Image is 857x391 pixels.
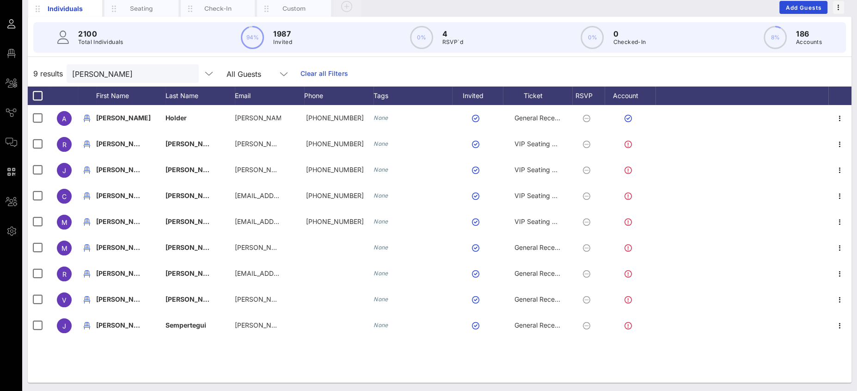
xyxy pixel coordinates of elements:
div: All Guests [226,70,261,78]
span: [PERSON_NAME] [165,295,220,303]
span: C [62,192,67,200]
span: [PERSON_NAME] [165,269,220,277]
button: Add Guests [779,1,827,14]
span: [PERSON_NAME][EMAIL_ADDRESS][PERSON_NAME][DOMAIN_NAME] [235,295,453,303]
div: Last Name [165,87,235,105]
p: Total Individuals [78,37,123,47]
div: Account [605,87,655,105]
span: General Reception [514,114,570,122]
div: Custom [274,4,315,13]
div: Email [235,87,304,105]
span: Add Guests [785,4,822,11]
div: Phone [304,87,373,105]
span: 9 results [33,68,63,79]
span: [PERSON_NAME][EMAIL_ADDRESS][PERSON_NAME][DOMAIN_NAME] [235,166,453,174]
div: Tags [373,87,452,105]
div: Seating [121,4,162,13]
span: R [62,141,67,149]
span: [PERSON_NAME] [96,321,151,329]
span: [PERSON_NAME] [165,192,220,199]
p: RSVP`d [442,37,463,47]
i: None [373,244,388,251]
i: None [373,192,388,199]
span: M [61,218,67,226]
span: [EMAIL_ADDRESS][DOMAIN_NAME] [235,269,346,277]
div: Ticket [503,87,572,105]
span: Holder [165,114,187,122]
span: +12028410957 [306,217,364,225]
span: [PERSON_NAME] [PERSON_NAME] [96,217,207,225]
span: VIP Seating & Chair's Private Reception [514,192,634,199]
span: +16464162640 [306,114,364,122]
a: Clear all Filters [300,68,348,79]
i: None [373,114,388,121]
span: [PERSON_NAME] [165,217,220,225]
i: None [373,166,388,173]
span: [PERSON_NAME] [165,140,220,148]
span: V [62,296,67,304]
span: General Reception [514,243,570,251]
div: Invited [452,87,503,105]
i: None [373,322,388,329]
span: [PERSON_NAME] [96,295,151,303]
div: First Name [96,87,165,105]
i: None [373,218,388,225]
span: 202-664-9798 [306,192,364,199]
p: [PERSON_NAME].t.… [235,105,281,131]
span: [PERSON_NAME][EMAIL_ADDRESS][PERSON_NAME][DOMAIN_NAME] [235,321,453,329]
span: [PERSON_NAME] [165,243,220,251]
span: VIP Seating & Chair's Private Reception [514,217,634,225]
span: General Reception [514,269,570,277]
span: [PERSON_NAME] [96,114,151,122]
span: [PERSON_NAME][EMAIL_ADDRESS][DOMAIN_NAME] [235,243,399,251]
div: Check-In [197,4,239,13]
span: [PERSON_NAME] [165,166,220,174]
p: 186 [796,28,822,39]
span: [PERSON_NAME] [96,140,151,148]
p: Accounts [796,37,822,47]
span: J [62,322,66,330]
span: Sempertegui [165,321,206,329]
span: A [62,115,67,123]
i: None [373,296,388,303]
span: R [62,270,67,278]
span: General Reception [514,295,570,303]
p: Invited [273,37,292,47]
span: [PERSON_NAME][EMAIL_ADDRESS][PERSON_NAME][DOMAIN_NAME] [235,140,453,148]
div: RSVP [572,87,605,105]
span: VIP Seating & Chair's Private Reception [514,166,634,174]
span: VIP Seating & Chair's Private Reception [514,140,634,148]
p: 0 [613,28,646,39]
span: J [62,167,66,174]
span: [EMAIL_ADDRESS][DOMAIN_NAME] [235,217,346,225]
span: [PERSON_NAME] [96,166,151,174]
span: [PERSON_NAME] [96,269,151,277]
span: [PERSON_NAME] [96,243,151,251]
div: All Guests [221,64,295,83]
span: M [61,244,67,252]
span: General Reception [514,321,570,329]
i: None [373,270,388,277]
p: Checked-In [613,37,646,47]
span: [EMAIL_ADDRESS][DOMAIN_NAME] [235,192,346,199]
p: 4 [442,28,463,39]
span: 202-449-8845 [306,166,364,174]
div: Individuals [45,4,86,13]
i: None [373,140,388,147]
p: 1987 [273,28,292,39]
span: [PERSON_NAME] [96,192,151,199]
p: 2100 [78,28,123,39]
span: 619-807-1310 [306,140,364,148]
